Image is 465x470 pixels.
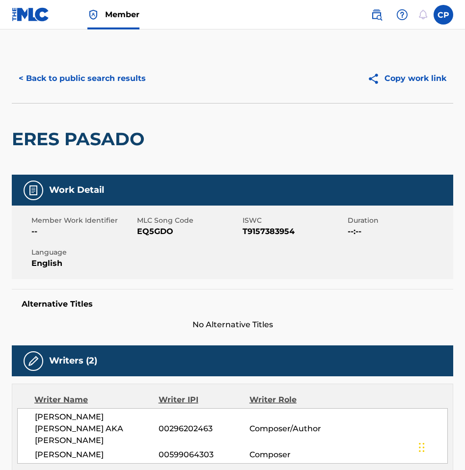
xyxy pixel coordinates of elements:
h2: ERES PASADO [12,128,149,150]
div: Notifications [418,10,428,20]
span: T9157383954 [243,226,346,237]
h5: Work Detail [49,184,104,196]
span: Duration [348,215,451,226]
span: Member Work Identifier [31,215,135,226]
div: Writer Role [249,394,332,406]
img: Top Rightsholder [87,9,99,21]
div: Drag [419,433,425,462]
span: No Alternative Titles [12,319,453,331]
span: Composer/Author [249,423,332,435]
span: 00296202463 [159,423,249,435]
img: Copy work link [367,73,384,85]
div: User Menu [434,5,453,25]
img: help [396,9,408,21]
span: English [31,258,135,269]
span: Language [31,247,135,258]
h5: Alternative Titles [22,299,443,309]
button: Copy work link [360,66,453,91]
span: MLC Song Code [137,215,240,226]
span: Member [105,9,139,20]
iframe: Chat Widget [416,423,465,470]
h5: Writers (2) [49,355,97,366]
span: 00599064303 [159,449,249,461]
div: Writer IPI [159,394,249,406]
img: search [371,9,383,21]
div: Writer Name [34,394,159,406]
img: Work Detail [27,184,39,196]
span: [PERSON_NAME] [35,449,159,461]
span: EQ5GDO [137,226,240,237]
div: Help [392,5,412,25]
span: -- [31,226,135,237]
button: < Back to public search results [12,66,153,91]
span: Composer [249,449,332,461]
img: Writers [27,355,39,367]
span: --:-- [348,226,451,237]
span: [PERSON_NAME] [PERSON_NAME] AKA [PERSON_NAME] [35,411,159,446]
img: MLC Logo [12,7,50,22]
span: ISWC [243,215,346,226]
a: Public Search [367,5,386,25]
